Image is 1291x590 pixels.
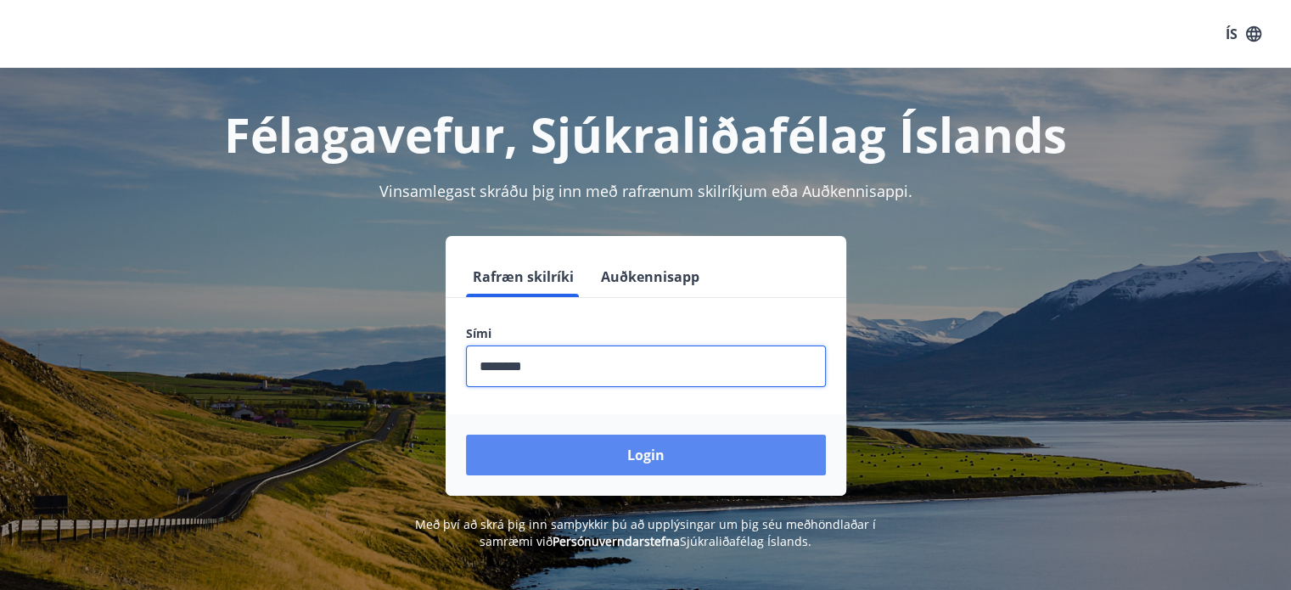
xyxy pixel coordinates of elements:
button: Auðkennisapp [594,256,706,297]
button: Rafræn skilríki [466,256,581,297]
button: Login [466,435,826,475]
a: Persónuverndarstefna [553,533,680,549]
button: ÍS [1216,19,1271,49]
label: Sími [466,325,826,342]
span: Með því að skrá þig inn samþykkir þú að upplýsingar um þig séu meðhöndlaðar í samræmi við Sjúkral... [415,516,876,549]
h1: Félagavefur, Sjúkraliðafélag Íslands [55,102,1237,166]
span: Vinsamlegast skráðu þig inn með rafrænum skilríkjum eða Auðkennisappi. [379,181,912,201]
